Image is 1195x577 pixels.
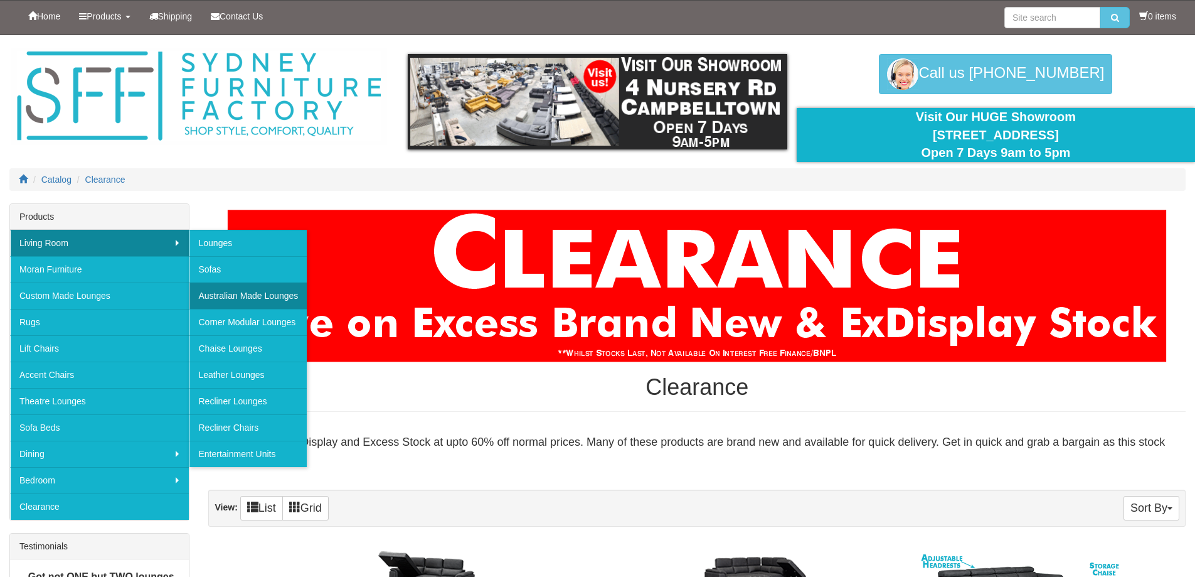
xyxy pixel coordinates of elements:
[806,108,1186,162] div: Visit Our HUGE Showroom [STREET_ADDRESS] Open 7 Days 9am to 5pm
[70,1,139,32] a: Products
[10,335,189,362] a: Lift Chairs
[408,54,787,149] img: showroom.gif
[10,362,189,388] a: Accent Chairs
[189,309,307,335] a: Corner Modular Lounges
[37,11,60,21] span: Home
[189,335,307,362] a: Chaise Lounges
[10,414,189,441] a: Sofa Beds
[189,388,307,414] a: Recliner Lounges
[11,48,387,145] img: Sydney Furniture Factory
[10,230,189,256] a: Living Room
[158,11,193,21] span: Shipping
[189,230,307,256] a: Lounges
[10,256,189,283] a: Moran Furniture
[240,496,283,520] a: List
[10,388,189,414] a: Theatre Lounges
[282,496,329,520] a: Grid
[201,1,272,32] a: Contact Us
[10,467,189,493] a: Bedroom
[10,204,189,230] div: Products
[189,283,307,309] a: Australian Made Lounges
[10,441,189,467] a: Dining
[1123,496,1179,520] button: Sort By
[41,175,72,185] a: Catalog
[19,1,70,32] a: Home
[1139,10,1176,23] li: 0 items
[189,441,307,467] a: Entertainment Units
[85,175,125,185] a: Clearance
[10,309,189,335] a: Rugs
[87,11,121,21] span: Products
[10,534,189,559] div: Testimonials
[189,362,307,388] a: Leather Lounges
[189,256,307,283] a: Sofas
[10,283,189,309] a: Custom Made Lounges
[208,375,1186,400] h1: Clearance
[227,210,1167,362] img: Clearance
[189,414,307,441] a: Recliner Chairs
[1004,7,1100,28] input: Site search
[208,424,1186,477] div: We are clearing Display and Excess Stock at upto 60% off normal prices. Many of these products ar...
[215,502,237,512] strong: View:
[10,493,189,520] a: Clearance
[140,1,202,32] a: Shipping
[220,11,263,21] span: Contact Us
